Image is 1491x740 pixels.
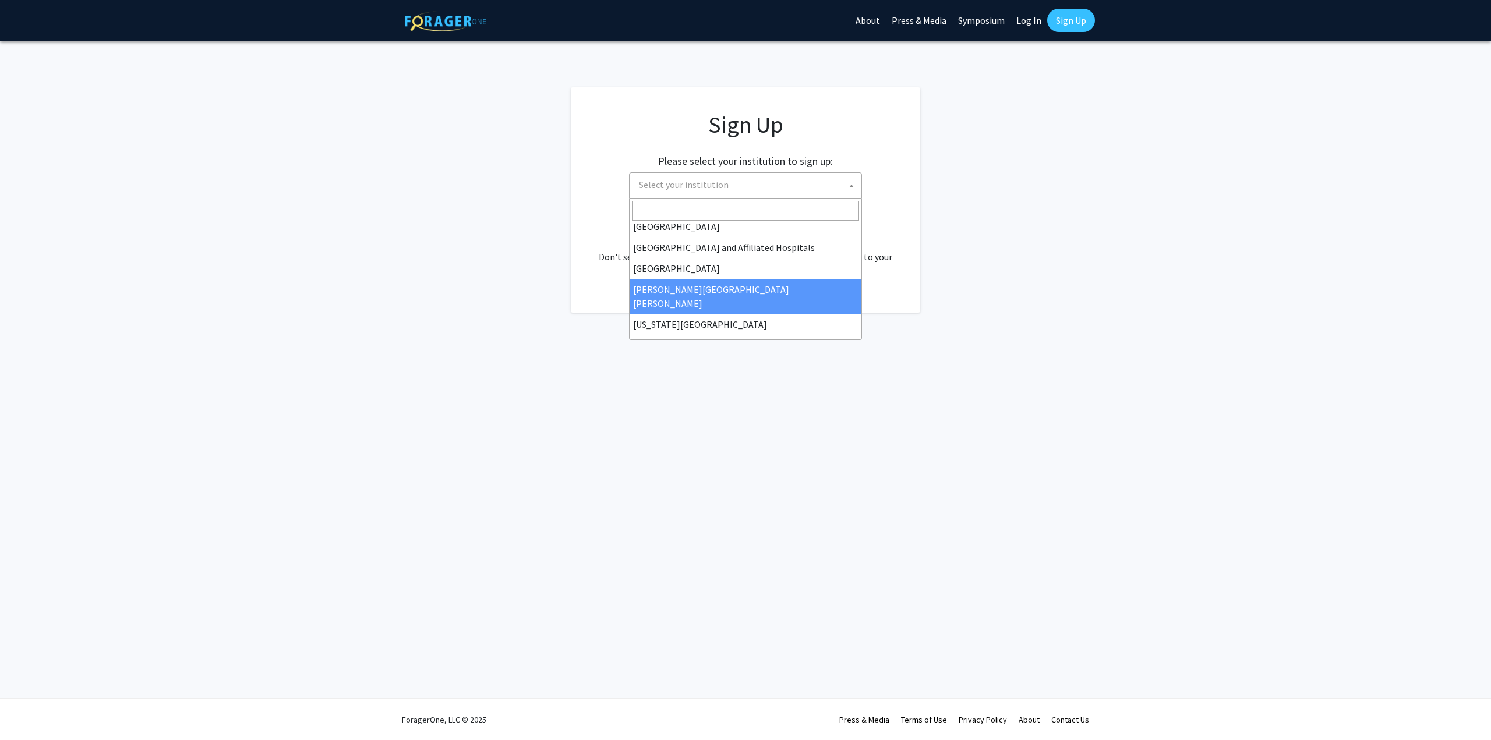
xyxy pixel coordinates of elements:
li: [GEOGRAPHIC_DATA] and Affiliated Hospitals [630,237,861,258]
li: [US_STATE][GEOGRAPHIC_DATA] [630,314,861,335]
h1: Sign Up [594,111,897,139]
a: Privacy Policy [959,714,1007,725]
span: Select your institution [629,172,862,199]
iframe: Chat [9,688,50,731]
a: Contact Us [1051,714,1089,725]
div: ForagerOne, LLC © 2025 [402,699,486,740]
li: [GEOGRAPHIC_DATA] [630,216,861,237]
a: About [1019,714,1040,725]
a: Press & Media [839,714,889,725]
input: Search [632,201,859,221]
a: Terms of Use [901,714,947,725]
img: ForagerOne Logo [405,11,486,31]
span: Select your institution [639,179,729,190]
li: [PERSON_NAME][GEOGRAPHIC_DATA][PERSON_NAME] [630,279,861,314]
div: Already have an account? . Don't see your institution? about bringing ForagerOne to your institut... [594,222,897,278]
a: Sign Up [1047,9,1095,32]
li: [PERSON_NAME][GEOGRAPHIC_DATA] [630,335,861,356]
h2: Please select your institution to sign up: [658,155,833,168]
span: Select your institution [634,173,861,197]
li: [GEOGRAPHIC_DATA] [630,258,861,279]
